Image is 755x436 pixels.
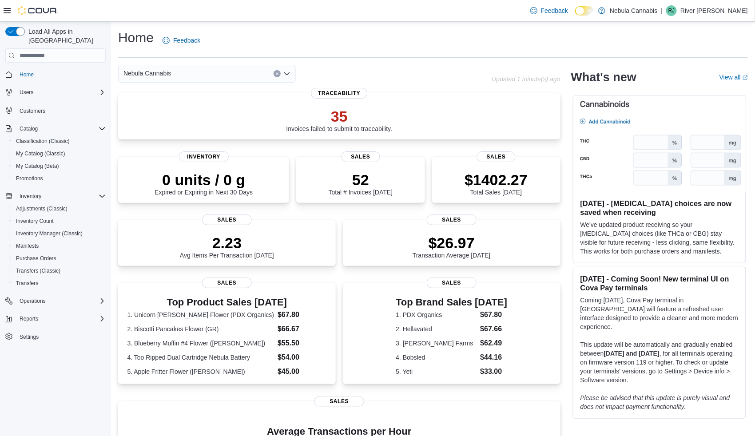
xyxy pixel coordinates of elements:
[413,234,491,252] p: $26.97
[580,296,739,331] p: Coming [DATE], Cova Pay terminal in [GEOGRAPHIC_DATA] will feature a refreshed user interface des...
[16,138,70,145] span: Classification (Classic)
[16,87,106,98] span: Users
[396,353,477,362] dt: 4. Bobsled
[12,148,69,159] a: My Catalog (Classic)
[16,218,54,225] span: Inventory Count
[2,123,109,135] button: Catalog
[16,267,60,274] span: Transfers (Classic)
[278,338,326,349] dd: $55.50
[12,136,73,147] a: Classification (Classic)
[2,330,109,343] button: Settings
[155,171,253,196] div: Expired or Expiring in Next 30 Days
[202,277,252,288] span: Sales
[480,309,507,320] dd: $67.80
[413,234,491,259] div: Transaction Average [DATE]
[16,106,49,116] a: Customers
[12,173,47,184] a: Promotions
[9,240,109,252] button: Manifests
[396,310,477,319] dt: 1. PDX Organics
[16,150,65,157] span: My Catalog (Classic)
[580,220,739,256] p: We've updated product receiving so your [MEDICAL_DATA] choices (like THCa or CBG) stay visible fo...
[123,68,171,79] span: Nebula Cannabis
[16,105,106,116] span: Customers
[16,69,37,80] a: Home
[580,274,739,292] h3: [DATE] - Coming Soon! New terminal UI on Cova Pay terminals
[16,331,106,342] span: Settings
[465,171,528,189] p: $1402.27
[12,241,106,251] span: Manifests
[541,6,568,15] span: Feedback
[16,191,45,202] button: Inventory
[20,71,34,78] span: Home
[202,214,252,225] span: Sales
[329,171,393,189] p: 52
[127,367,274,376] dt: 5. Apple Fritter Flower ([PERSON_NAME])
[604,350,660,357] strong: [DATE] and [DATE]
[427,277,477,288] span: Sales
[16,255,56,262] span: Purchase Orders
[743,75,748,80] svg: External link
[9,227,109,240] button: Inventory Manager (Classic)
[12,161,106,171] span: My Catalog (Beta)
[661,5,663,16] p: |
[2,295,109,307] button: Operations
[16,313,106,324] span: Reports
[278,366,326,377] dd: $45.00
[179,151,229,162] span: Inventory
[480,352,507,363] dd: $44.16
[12,278,42,289] a: Transfers
[12,266,106,276] span: Transfers (Classic)
[580,199,739,217] h3: [DATE] - [MEDICAL_DATA] choices are now saved when receiving
[20,89,33,96] span: Users
[314,396,364,407] span: Sales
[12,278,106,289] span: Transfers
[16,69,106,80] span: Home
[2,190,109,202] button: Inventory
[12,228,86,239] a: Inventory Manager (Classic)
[127,325,274,333] dt: 2. Biscotti Pancakes Flower (GR)
[2,68,109,81] button: Home
[16,163,59,170] span: My Catalog (Beta)
[20,333,39,341] span: Settings
[16,175,43,182] span: Promotions
[610,5,657,16] p: Nebula Cannabis
[274,70,281,77] button: Clear input
[278,324,326,334] dd: $66.67
[9,277,109,289] button: Transfers
[16,332,42,342] a: Settings
[12,228,106,239] span: Inventory Manager (Classic)
[396,297,507,308] h3: Top Brand Sales [DATE]
[680,5,748,16] p: River [PERSON_NAME]
[155,171,253,189] p: 0 units / 0 g
[127,353,274,362] dt: 4. Too Ripped Dual Cartridge Nebula Battery
[16,242,39,250] span: Manifests
[2,104,109,117] button: Customers
[180,234,274,259] div: Avg Items Per Transaction [DATE]
[580,340,739,384] p: This update will be automatically and gradually enabled between , for all terminals operating on ...
[2,86,109,99] button: Users
[480,324,507,334] dd: $67.66
[16,123,41,134] button: Catalog
[329,171,393,196] div: Total # Invoices [DATE]
[20,107,45,115] span: Customers
[311,88,367,99] span: Traceability
[127,297,327,308] h3: Top Product Sales [DATE]
[278,309,326,320] dd: $67.80
[16,313,42,324] button: Reports
[127,339,274,348] dt: 3. Blueberry Muffin #4 Flower ([PERSON_NAME])
[12,161,63,171] a: My Catalog (Beta)
[20,315,38,322] span: Reports
[9,147,109,160] button: My Catalog (Classic)
[12,241,42,251] a: Manifests
[283,70,290,77] button: Open list of options
[286,107,393,125] p: 35
[20,297,46,305] span: Operations
[16,296,49,306] button: Operations
[342,151,380,162] span: Sales
[666,5,677,16] div: River Jane Valentine
[580,394,730,410] em: Please be advised that this update is purely visual and does not impact payment functionality.
[20,193,41,200] span: Inventory
[16,191,106,202] span: Inventory
[480,338,507,349] dd: $62.49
